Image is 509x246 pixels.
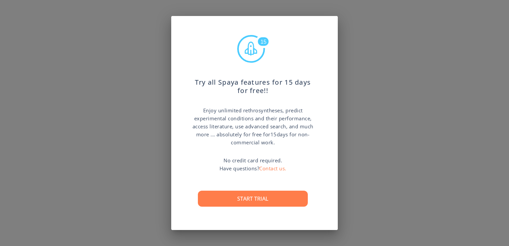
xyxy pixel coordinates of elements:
[191,106,314,146] p: Enjoy unlimited rethrosyntheses, predict experimental conditions and their performance, access li...
[220,156,286,172] p: No credit card required. Have questions?
[260,39,266,45] text: 15
[191,72,314,95] p: Try all Spaya features for 15 days for free!!
[259,165,286,172] a: Contact us.
[198,191,308,207] button: Start trial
